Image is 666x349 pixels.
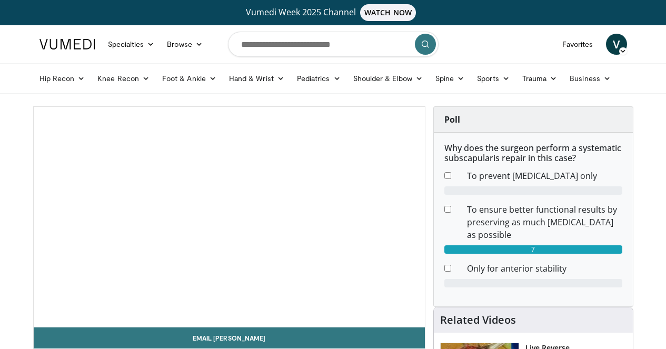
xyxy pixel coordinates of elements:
a: Shoulder & Elbow [347,68,429,89]
img: VuMedi Logo [39,39,95,49]
input: Search topics, interventions [228,32,439,57]
dd: Only for anterior stability [459,262,630,275]
strong: Poll [444,114,460,125]
a: Business [563,68,617,89]
span: WATCH NOW [360,4,416,21]
h6: Why does the surgeon perform a systematic subscapularis repair in this case? [444,143,622,163]
a: Spine [429,68,471,89]
a: Vumedi Week 2025 ChannelWATCH NOW [41,4,625,21]
a: V [606,34,627,55]
a: Trauma [516,68,564,89]
a: Foot & Ankle [156,68,223,89]
dd: To ensure better functional results by preserving as much [MEDICAL_DATA] as possible [459,203,630,241]
h4: Related Videos [440,314,516,326]
video-js: Video Player [34,107,425,327]
a: Browse [161,34,209,55]
a: Knee Recon [91,68,156,89]
div: 7 [444,245,622,254]
dd: To prevent [MEDICAL_DATA] only [459,169,630,182]
a: Hand & Wrist [223,68,291,89]
a: Pediatrics [291,68,347,89]
a: Hip Recon [33,68,92,89]
a: Favorites [556,34,600,55]
a: Email [PERSON_NAME] [34,327,425,348]
a: Sports [471,68,516,89]
a: Specialties [102,34,161,55]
